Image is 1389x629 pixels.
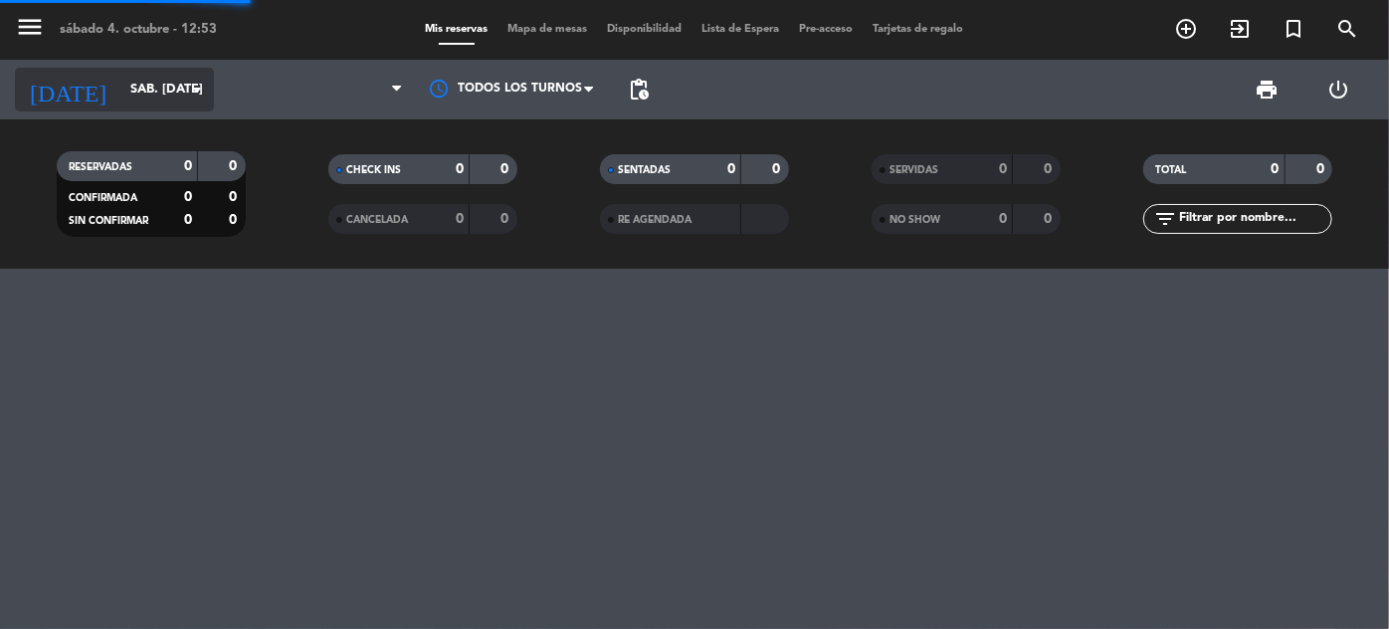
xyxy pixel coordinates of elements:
i: arrow_drop_down [185,78,209,102]
span: SIN CONFIRMAR [69,216,148,226]
span: Disponibilidad [598,24,693,35]
i: exit_to_app [1228,17,1252,41]
strong: 0 [184,213,192,227]
i: add_circle_outline [1174,17,1198,41]
span: CHECK INS [346,165,401,175]
strong: 0 [727,162,735,176]
strong: 0 [773,162,785,176]
strong: 0 [1045,162,1057,176]
strong: 0 [500,212,512,226]
span: TOTAL [1155,165,1186,175]
i: menu [15,12,45,42]
span: Pre-acceso [790,24,864,35]
span: RESERVADAS [69,162,132,172]
i: search [1335,17,1359,41]
strong: 0 [1316,162,1328,176]
strong: 0 [1045,212,1057,226]
i: [DATE] [15,68,120,111]
span: SENTADAS [618,165,671,175]
span: pending_actions [627,78,651,102]
span: Mapa de mesas [498,24,598,35]
strong: 0 [456,162,464,176]
strong: 0 [229,159,241,173]
i: turned_in_not [1282,17,1305,41]
strong: 0 [999,212,1007,226]
strong: 0 [184,159,192,173]
i: power_settings_new [1326,78,1350,102]
strong: 0 [184,190,192,204]
span: NO SHOW [890,215,940,225]
strong: 0 [999,162,1007,176]
i: filter_list [1153,207,1177,231]
div: sábado 4. octubre - 12:53 [60,20,217,40]
span: SERVIDAS [890,165,938,175]
strong: 0 [229,190,241,204]
span: print [1255,78,1279,102]
strong: 0 [1272,162,1280,176]
span: Tarjetas de regalo [864,24,974,35]
span: RE AGENDADA [618,215,692,225]
strong: 0 [229,213,241,227]
input: Filtrar por nombre... [1177,208,1331,230]
strong: 0 [456,212,464,226]
strong: 0 [500,162,512,176]
div: LOG OUT [1302,60,1374,119]
span: Mis reservas [416,24,498,35]
span: CONFIRMADA [69,193,137,203]
span: Lista de Espera [693,24,790,35]
span: CANCELADA [346,215,408,225]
